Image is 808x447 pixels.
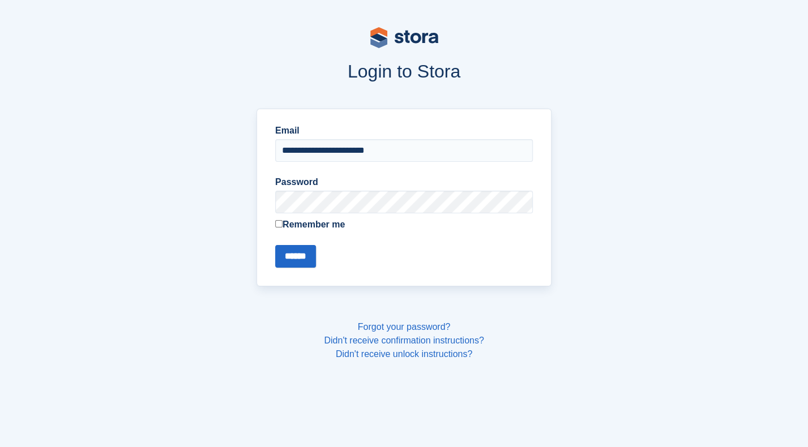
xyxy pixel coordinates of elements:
label: Remember me [275,218,533,231]
a: Didn't receive confirmation instructions? [324,336,484,345]
label: Password [275,175,533,189]
input: Remember me [275,220,283,227]
label: Email [275,124,533,137]
img: stora-logo-53a41332b3708ae10de48c4981b4e9114cc0af31d8433b30ea865607fb682f29.svg [370,27,438,48]
h1: Login to Stora [41,61,768,81]
a: Forgot your password? [358,322,451,332]
a: Didn't receive unlock instructions? [336,349,472,359]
